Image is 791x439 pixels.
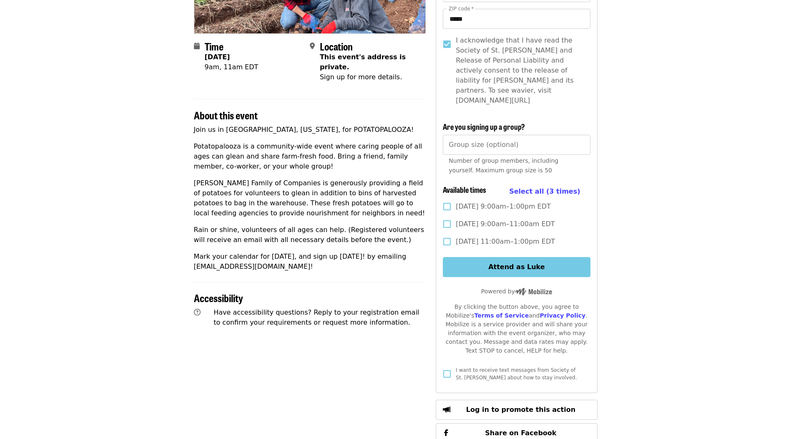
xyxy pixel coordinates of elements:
span: Have accessibility questions? Reply to your registration email to confirm your requirements or re... [213,308,419,326]
span: I want to receive text messages from Society of St. [PERSON_NAME] about how to stay involved. [456,367,577,381]
p: Rain or shine, volunteers of all ages can help. (Registered volunteers will receive an email with... [194,225,426,245]
div: By clicking the button above, you agree to Mobilize's and . Mobilize is a service provider and wi... [443,303,590,355]
p: Potatopalooza is a community-wide event where caring people of all ages can glean and share farm-... [194,141,426,172]
span: Log in to promote this action [466,406,575,414]
p: Mark your calendar for [DATE], and sign up [DATE]! by emailing [EMAIL_ADDRESS][DOMAIN_NAME]! [194,252,426,272]
span: This event's address is private. [320,53,406,71]
img: Powered by Mobilize [515,288,552,295]
span: Powered by [481,288,552,295]
i: question-circle icon [194,308,201,316]
button: Select all (3 times) [509,185,580,198]
span: I acknowledge that I have read the Society of St. [PERSON_NAME] and Release of Personal Liability... [456,35,583,106]
span: Available times [443,184,486,195]
span: Sign up for more details. [320,73,402,81]
a: Privacy Policy [540,312,585,319]
button: Log in to promote this action [436,400,597,420]
span: [DATE] 11:00am–1:00pm EDT [456,237,555,247]
input: ZIP code [443,9,590,29]
span: Accessibility [194,290,243,305]
span: Time [205,39,223,53]
i: calendar icon [194,42,200,50]
input: [object Object] [443,135,590,155]
strong: [DATE] [205,53,230,61]
p: [PERSON_NAME] Family of Companies is generously providing a field of potatoes for volunteers to g... [194,178,426,218]
span: Share on Facebook [485,429,556,437]
label: ZIP code [449,6,474,11]
span: Select all (3 times) [509,187,580,195]
span: [DATE] 9:00am–11:00am EDT [456,219,555,229]
span: Are you signing up a group? [443,121,525,132]
button: Attend as Luke [443,257,590,277]
span: Location [320,39,353,53]
p: Join us in [GEOGRAPHIC_DATA], [US_STATE], for POTATOPALOOZA! [194,125,426,135]
span: [DATE] 9:00am–1:00pm EDT [456,202,550,212]
div: 9am, 11am EDT [205,62,259,72]
span: Number of group members, including yourself. Maximum group size is 50 [449,157,558,174]
span: About this event [194,108,258,122]
a: Terms of Service [474,312,529,319]
i: map-marker-alt icon [310,42,315,50]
